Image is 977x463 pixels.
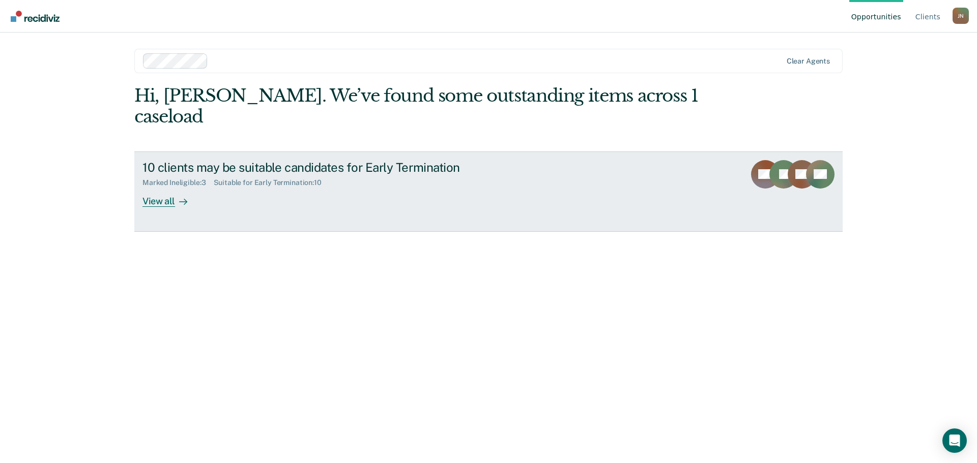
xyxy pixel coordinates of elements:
[11,11,60,22] img: Recidiviz
[787,57,830,66] div: Clear agents
[142,160,500,175] div: 10 clients may be suitable candidates for Early Termination
[142,178,214,187] div: Marked Ineligible : 3
[134,151,843,232] a: 10 clients may be suitable candidates for Early TerminationMarked Ineligible:3Suitable for Early ...
[214,178,329,187] div: Suitable for Early Termination : 10
[953,8,969,24] button: Profile dropdown button
[953,8,969,24] div: J N
[142,187,199,207] div: View all
[134,85,701,127] div: Hi, [PERSON_NAME]. We’ve found some outstanding items across 1 caseload
[942,428,967,453] div: Open Intercom Messenger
